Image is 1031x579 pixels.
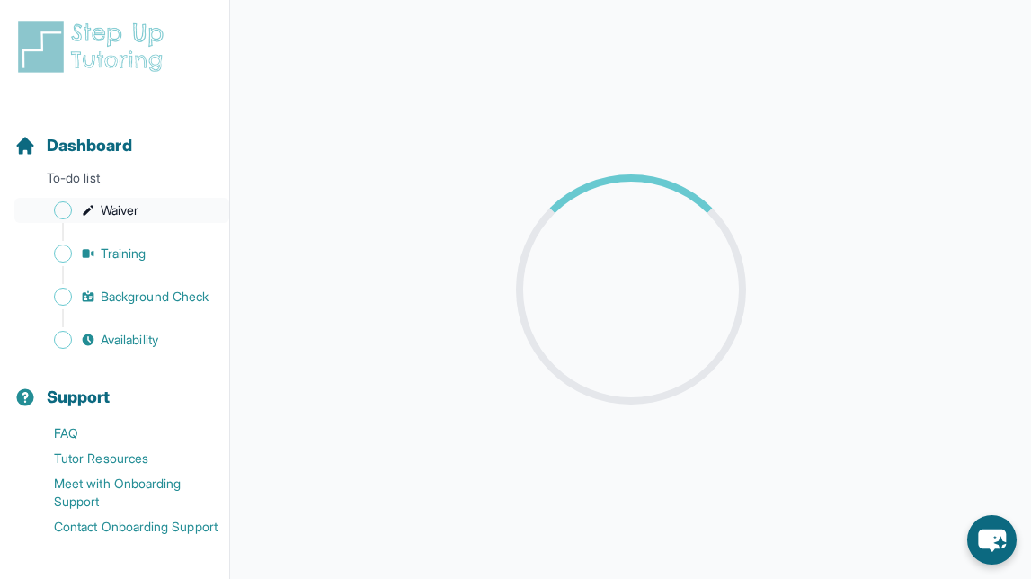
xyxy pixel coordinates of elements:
a: Dashboard [14,133,132,158]
span: Waiver [101,201,138,219]
span: Training [101,245,147,263]
a: FAQ [14,421,229,446]
a: Background Check [14,284,229,309]
span: Availability [101,331,158,349]
button: Dashboard [7,104,222,165]
a: Availability [14,327,229,352]
p: To-do list [7,169,222,194]
a: Tutor Resources [14,446,229,471]
span: Support [47,385,111,410]
a: Contact Onboarding Support [14,514,229,539]
a: Training [14,241,229,266]
button: Support [7,356,222,417]
a: Waiver [14,198,229,223]
img: logo [14,18,174,76]
button: chat-button [967,515,1017,565]
span: Background Check [101,288,209,306]
a: Meet with Onboarding Support [14,471,229,514]
span: Dashboard [47,133,132,158]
